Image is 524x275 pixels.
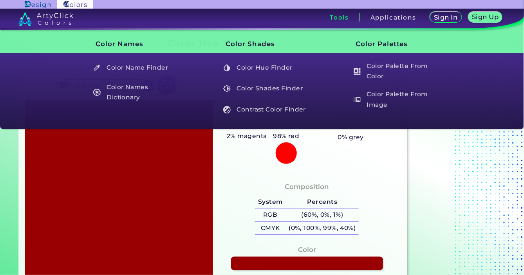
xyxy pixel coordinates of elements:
img: icon_color_hue_white.svg [223,64,231,72]
img: icon_col_pal_col_white.svg [354,68,361,75]
img: ArtyClick Design logo [25,1,51,8]
h5: 98% red [270,131,303,141]
h3: Tools [330,14,349,20]
h5: (0%, 100%, 99%, 40%) [286,222,359,235]
h4: Color [298,244,316,255]
h5: Contrast Color Finder [220,102,311,117]
h5: Color Shades Finder [220,81,311,96]
h3: Color Names [83,34,181,54]
img: logo_artyclick_colors_white.svg [18,12,74,26]
h5: Sign Up [473,14,497,20]
h5: System [255,196,285,208]
img: icon_palette_from_image_white.svg [354,96,361,103]
a: Color Palette From Color [349,60,441,83]
a: Color Palette From Image [349,88,441,111]
h5: (60%, 0%, 1%) [286,208,359,221]
img: icon_color_name_finder_white.svg [93,64,101,72]
img: icon_color_names_dictionary_white.svg [93,89,101,96]
img: icon_color_contrast_white.svg [223,106,231,113]
a: Color Shades Finder [219,81,311,96]
h5: Color Palette From Image [350,88,441,111]
a: Color Name Finder [89,60,181,75]
h5: RGB [255,208,285,221]
h5: CMYK [255,222,285,235]
a: Sign In [432,13,461,23]
a: Contrast Color Finder [219,102,311,117]
h5: 0% grey [338,132,364,142]
a: Color Hue Finder [219,60,311,75]
h4: Composition [285,181,329,192]
h5: Color Hue Finder [220,60,311,75]
h5: 2% magenta [224,131,270,141]
h3: Color Palettes [343,34,441,54]
h5: Sign In [435,14,457,20]
h5: Percents [286,196,359,208]
a: Sign Up [470,13,501,23]
a: Color Names Dictionary [89,81,181,104]
h3: Applications [370,14,416,20]
h5: Color Palette From Color [350,60,441,83]
h3: Color Shades [213,34,311,54]
img: icon_color_shades_white.svg [223,85,231,92]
